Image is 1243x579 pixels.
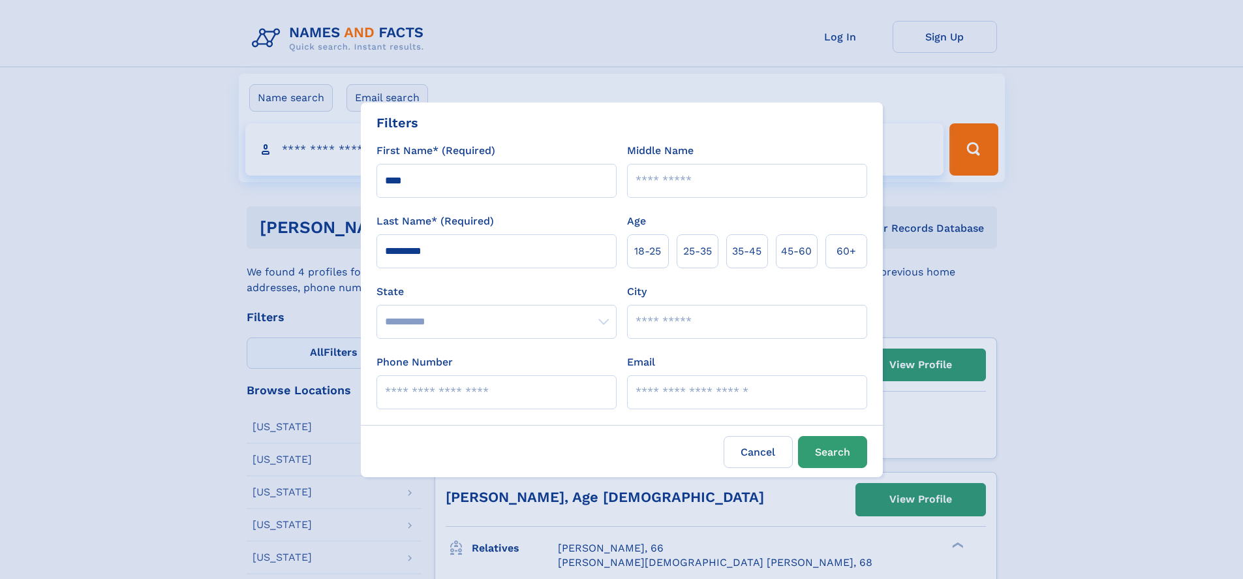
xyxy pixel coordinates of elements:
[836,243,856,259] span: 60+
[376,213,494,229] label: Last Name* (Required)
[376,354,453,370] label: Phone Number
[376,113,418,133] div: Filters
[732,243,761,259] span: 35‑45
[634,243,661,259] span: 18‑25
[627,354,655,370] label: Email
[627,284,647,300] label: City
[627,143,694,159] label: Middle Name
[627,213,646,229] label: Age
[376,284,617,300] label: State
[724,436,793,468] label: Cancel
[376,143,495,159] label: First Name* (Required)
[798,436,867,468] button: Search
[781,243,812,259] span: 45‑60
[683,243,712,259] span: 25‑35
